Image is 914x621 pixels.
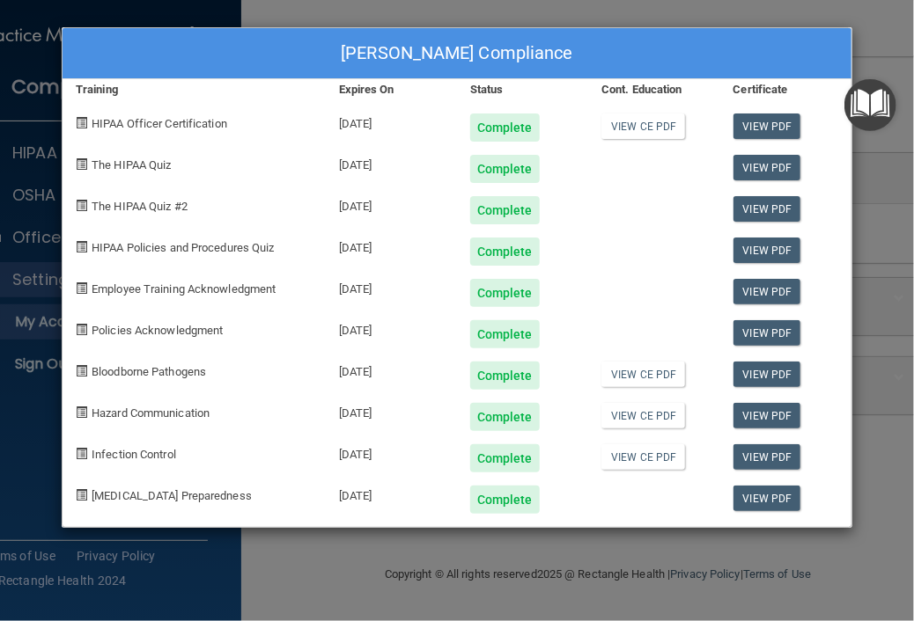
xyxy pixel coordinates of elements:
[588,79,719,100] div: Cont. Education
[601,403,685,428] a: View CE PDF
[470,486,540,514] div: Complete
[92,406,210,420] span: Hazard Communication
[601,113,685,139] a: View CE PDF
[63,79,326,100] div: Training
[601,362,685,387] a: View CE PDF
[720,79,851,100] div: Certificate
[92,241,274,254] span: HIPAA Policies and Procedures Quiz
[470,196,540,224] div: Complete
[733,444,801,470] a: View PDF
[470,237,540,266] div: Complete
[733,113,801,139] a: View PDF
[326,266,457,307] div: [DATE]
[326,79,457,100] div: Expires On
[326,472,457,514] div: [DATE]
[326,100,457,142] div: [DATE]
[92,489,252,502] span: [MEDICAL_DATA] Preparedness
[63,28,851,79] div: [PERSON_NAME] Compliance
[733,486,801,511] a: View PDF
[733,196,801,222] a: View PDF
[92,282,276,296] span: Employee Training Acknowledgment
[92,448,176,461] span: Infection Control
[733,403,801,428] a: View PDF
[326,224,457,266] div: [DATE]
[733,279,801,304] a: View PDF
[470,403,540,431] div: Complete
[92,365,206,378] span: Bloodborne Pathogens
[92,200,188,213] span: The HIPAA Quiz #2
[92,158,171,172] span: The HIPAA Quiz
[733,362,801,387] a: View PDF
[326,183,457,224] div: [DATE]
[470,279,540,307] div: Complete
[733,155,801,180] a: View PDF
[92,324,223,337] span: Policies Acknowledgment
[457,79,588,100] div: Status
[470,444,540,472] div: Complete
[326,348,457,390] div: [DATE]
[470,320,540,348] div: Complete
[470,113,540,142] div: Complete
[470,362,540,390] div: Complete
[326,431,457,472] div: [DATE]
[601,444,685,470] a: View CE PDF
[92,117,227,130] span: HIPAA Officer Certification
[470,155,540,183] div: Complete
[733,237,801,263] a: View PDF
[733,320,801,346] a: View PDF
[844,79,896,131] button: Open Resource Center
[326,307,457,348] div: [DATE]
[326,390,457,431] div: [DATE]
[326,142,457,183] div: [DATE]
